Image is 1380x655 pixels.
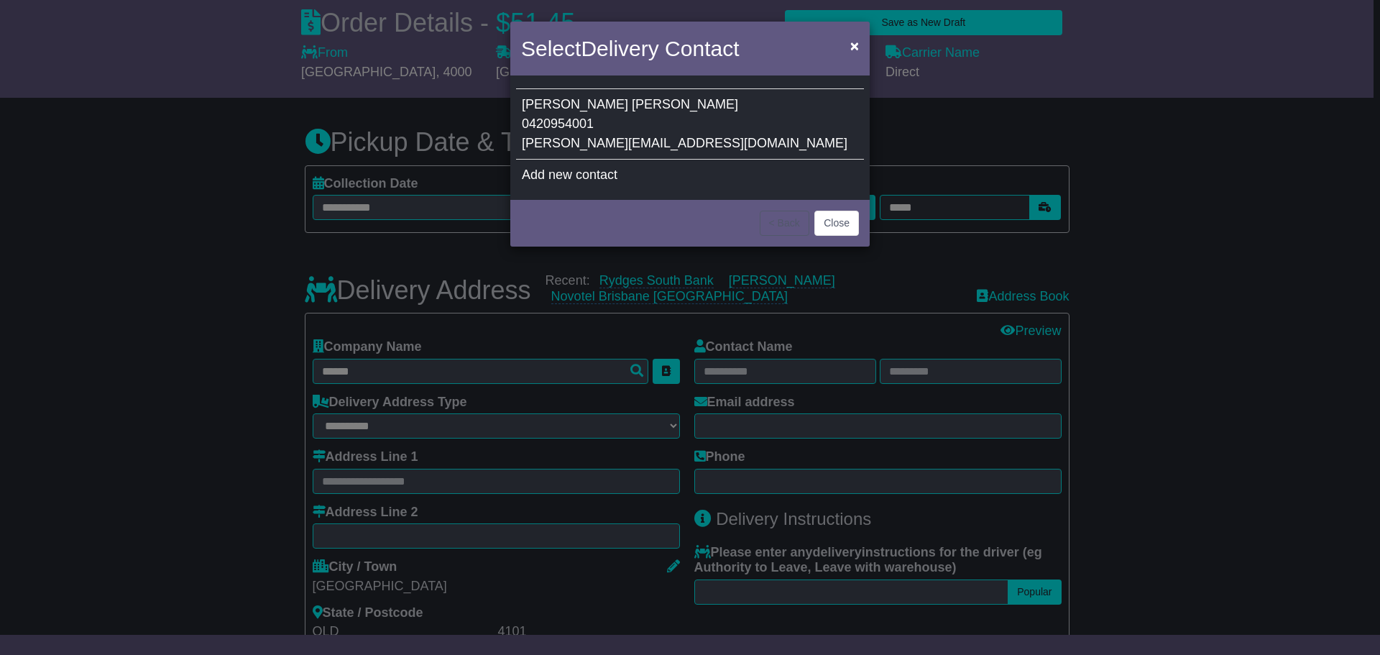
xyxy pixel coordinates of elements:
span: [PERSON_NAME][EMAIL_ADDRESS][DOMAIN_NAME] [522,136,847,150]
span: Delivery [581,37,658,60]
button: Close [843,31,866,60]
span: Add new contact [522,168,617,182]
span: 0420954001 [522,116,594,131]
h4: Select [521,32,739,65]
span: [PERSON_NAME] [522,97,628,111]
button: Close [814,211,859,236]
button: < Back [760,211,809,236]
span: Contact [665,37,739,60]
span: [PERSON_NAME] [632,97,738,111]
span: × [850,37,859,54]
